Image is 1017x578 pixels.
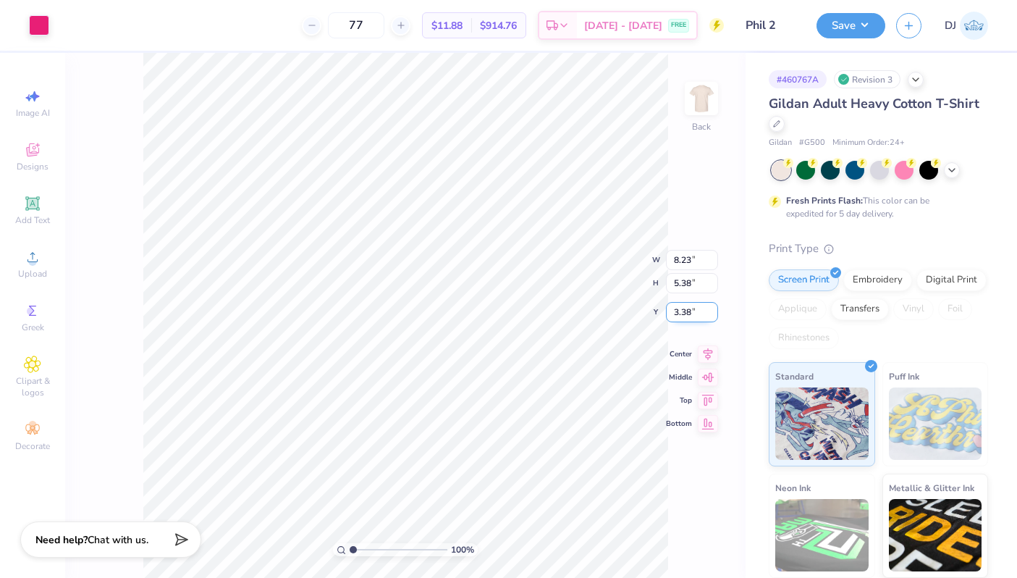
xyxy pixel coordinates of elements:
[769,137,792,149] span: Gildan
[17,161,48,172] span: Designs
[775,499,869,571] img: Neon Ink
[889,369,919,384] span: Puff Ink
[769,298,827,320] div: Applique
[18,268,47,280] span: Upload
[960,12,988,40] img: Deep Jujhar Sidhu
[22,322,44,333] span: Greek
[15,440,50,452] span: Decorate
[584,18,662,33] span: [DATE] - [DATE]
[431,18,463,33] span: $11.88
[945,17,956,34] span: DJ
[769,95,979,112] span: Gildan Adult Heavy Cotton T-Shirt
[15,214,50,226] span: Add Text
[687,84,716,113] img: Back
[666,349,692,359] span: Center
[769,269,839,291] div: Screen Print
[735,11,806,40] input: Untitled Design
[769,240,988,257] div: Print Type
[889,480,974,495] span: Metallic & Glitter Ink
[893,298,934,320] div: Vinyl
[786,194,964,220] div: This color can be expedited for 5 day delivery.
[666,419,692,429] span: Bottom
[16,107,50,119] span: Image AI
[7,375,58,398] span: Clipart & logos
[945,12,988,40] a: DJ
[769,70,827,88] div: # 460767A
[769,327,839,349] div: Rhinestones
[666,372,692,382] span: Middle
[816,13,885,38] button: Save
[671,20,686,30] span: FREE
[799,137,825,149] span: # G500
[843,269,912,291] div: Embroidery
[938,298,972,320] div: Foil
[775,480,811,495] span: Neon Ink
[889,388,982,460] img: Puff Ink
[916,269,987,291] div: Digital Print
[480,18,517,33] span: $914.76
[889,499,982,571] img: Metallic & Glitter Ink
[88,533,148,547] span: Chat with us.
[775,369,814,384] span: Standard
[775,388,869,460] img: Standard
[832,137,905,149] span: Minimum Order: 24 +
[328,12,384,38] input: – –
[834,70,900,88] div: Revision 3
[692,120,711,133] div: Back
[786,195,863,206] strong: Fresh Prints Flash:
[35,533,88,547] strong: Need help?
[451,543,474,556] span: 100 %
[666,395,692,406] span: Top
[831,298,889,320] div: Transfers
